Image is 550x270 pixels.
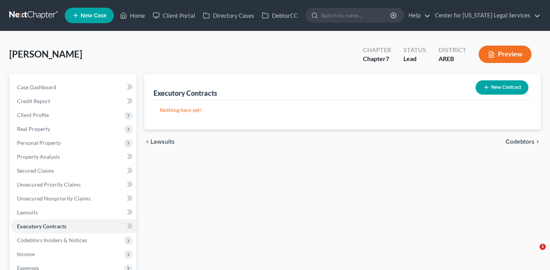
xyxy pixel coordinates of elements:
[11,205,137,219] a: Lawsuits
[405,8,430,22] a: Help
[17,126,50,132] span: Real Property
[17,237,87,243] span: Codebtors Insiders & Notices
[258,8,302,22] a: DebtorCC
[17,84,56,90] span: Case Dashboard
[17,167,54,174] span: Secured Claims
[524,244,542,262] iframe: Intercom live chat
[540,244,546,250] span: 1
[17,181,81,188] span: Unsecured Priority Claims
[17,251,35,257] span: Income
[17,139,61,146] span: Personal Property
[403,54,426,63] div: Lead
[506,139,535,145] span: Codebtors
[11,178,137,192] a: Unsecured Priority Claims
[17,112,49,118] span: Client Profile
[11,219,137,233] a: Executory Contracts
[144,139,175,145] button: chevron_left Lawsuits
[154,88,217,98] div: Executory Contracts
[149,8,199,22] a: Client Portal
[160,106,526,114] p: Nothing here yet!
[386,55,389,62] span: 7
[439,54,466,63] div: AREB
[17,153,60,160] span: Property Analysis
[11,164,137,178] a: Secured Claims
[11,80,137,94] a: Case Dashboard
[150,139,175,145] span: Lawsuits
[116,8,149,22] a: Home
[17,209,38,216] span: Lawsuits
[479,46,531,63] button: Preview
[17,98,50,104] span: Credit Report
[476,80,528,95] button: New Contract
[9,48,82,59] span: [PERSON_NAME]
[363,46,391,54] div: Chapter
[144,139,150,145] i: chevron_left
[199,8,258,22] a: Directory Cases
[17,223,66,229] span: Executory Contracts
[431,8,540,22] a: Center for [US_STATE] Legal Services
[81,13,106,19] span: New Case
[11,150,137,164] a: Property Analysis
[11,94,137,108] a: Credit Report
[403,46,426,54] div: Status
[439,46,466,54] div: District
[363,54,391,63] div: Chapter
[321,8,391,22] input: Search by name...
[535,139,541,145] i: chevron_right
[506,139,541,145] button: Codebtors chevron_right
[11,192,137,205] a: Unsecured Nonpriority Claims
[17,195,91,202] span: Unsecured Nonpriority Claims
